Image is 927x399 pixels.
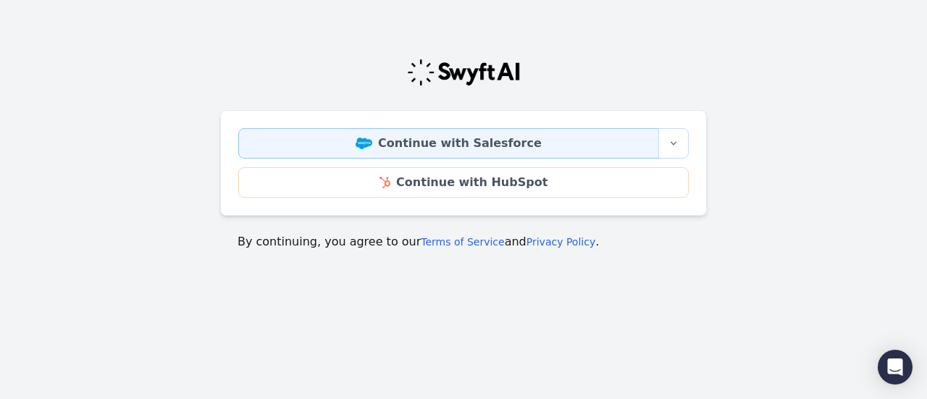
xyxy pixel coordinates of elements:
[238,128,659,159] a: Continue with Salesforce
[238,167,689,198] a: Continue with HubSpot
[527,236,595,248] a: Privacy Policy
[406,58,521,87] img: Swyft Logo
[356,138,372,149] img: Salesforce
[421,236,504,248] a: Terms of Service
[878,350,913,385] div: Open Intercom Messenger
[379,177,390,188] img: HubSpot
[238,233,689,251] p: By continuing, you agree to our and .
